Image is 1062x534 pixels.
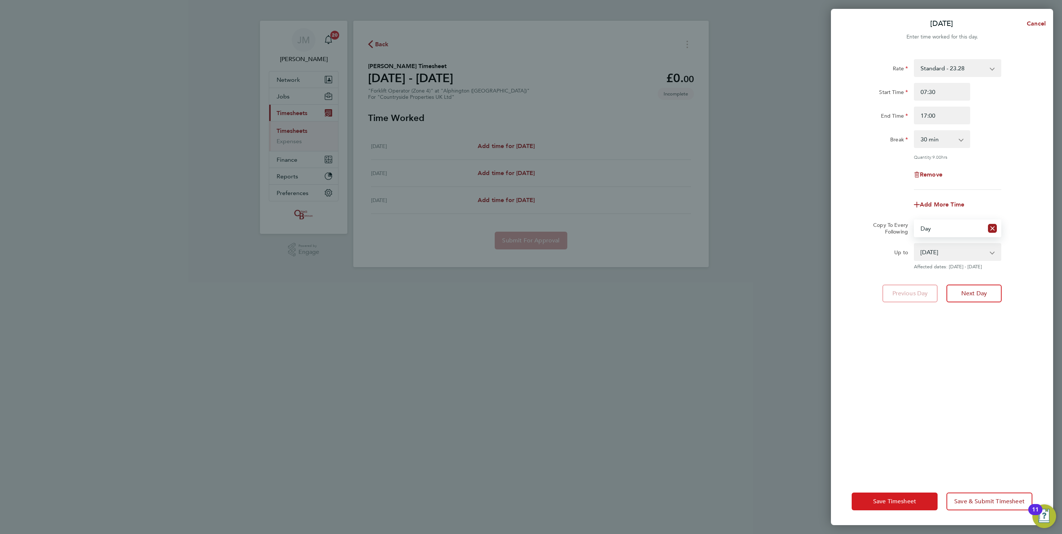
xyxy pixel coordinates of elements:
p: [DATE] [930,19,953,29]
label: Up to [894,249,908,258]
label: Rate [893,65,908,74]
div: Enter time worked for this day. [831,33,1053,41]
span: Add More Time [920,201,964,208]
div: 11 [1032,510,1039,519]
button: Remove [914,172,942,178]
span: 9.00 [932,154,941,160]
input: E.g. 08:00 [914,83,970,101]
button: Add More Time [914,202,964,208]
div: Quantity: hrs [914,154,1001,160]
span: Save & Submit Timesheet [954,498,1025,505]
button: Open Resource Center, 11 new notifications [1032,504,1056,528]
span: Cancel [1025,20,1046,27]
span: Affected dates: [DATE] - [DATE] [914,264,1001,270]
button: Reset selection [988,220,997,236]
label: Copy To Every Following [867,222,908,235]
button: Cancel [1015,16,1053,31]
label: Start Time [879,89,908,98]
label: End Time [881,112,908,121]
span: Save Timesheet [873,498,916,505]
input: E.g. 18:00 [914,107,970,124]
button: Next Day [946,285,1002,302]
span: Next Day [961,290,987,297]
button: Save & Submit Timesheet [946,493,1032,510]
button: Save Timesheet [852,493,938,510]
label: Break [890,136,908,145]
span: Remove [920,171,942,178]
